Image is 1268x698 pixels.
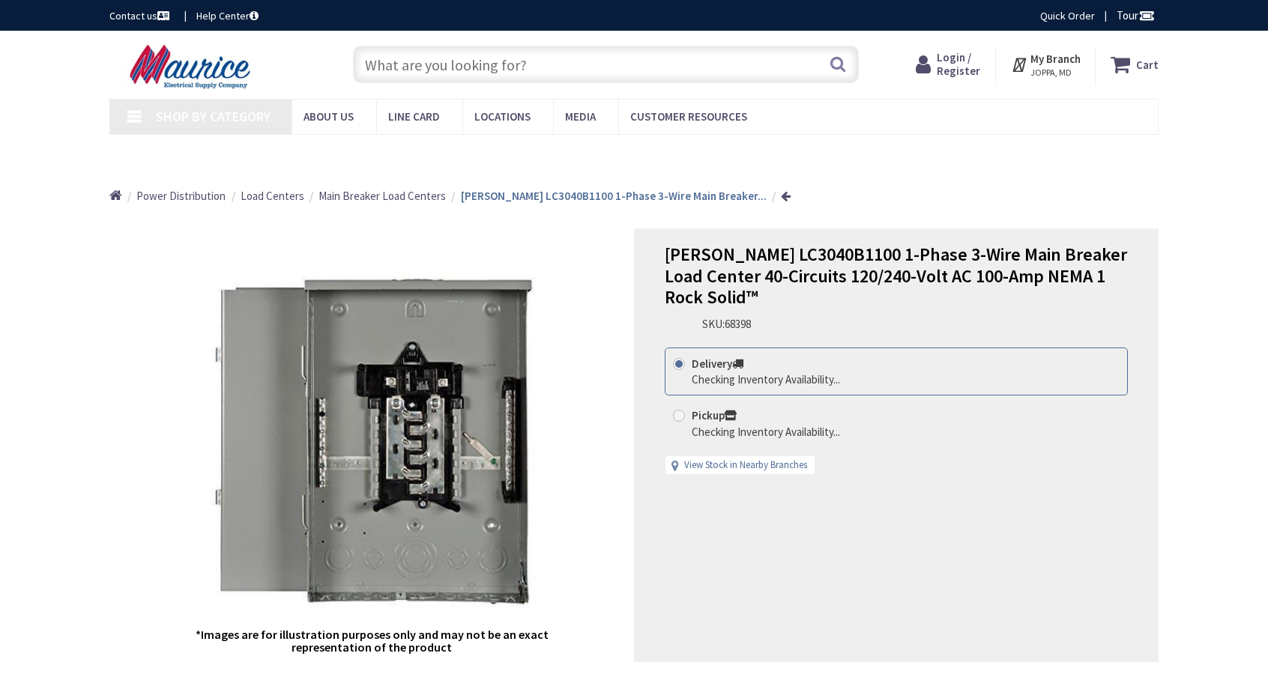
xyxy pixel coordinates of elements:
h5: *Images are for illustration purposes only and may not be an exact representation of the product [193,628,550,655]
span: Power Distribution [136,189,226,203]
span: Line Card [388,109,440,124]
span: Main Breaker Load Centers [318,189,446,203]
strong: Delivery [692,356,743,371]
div: Checking Inventory Availability... [692,371,840,387]
span: Customer Resources [630,109,747,124]
a: Quick Order [1040,8,1095,23]
a: Help Center [196,8,259,23]
span: Tour [1117,8,1155,22]
span: Login / Register [937,50,980,78]
a: Cart [1111,51,1159,78]
span: JOPPA, MD [1030,67,1081,79]
span: Load Centers [241,189,304,203]
a: Power Distribution [136,188,226,204]
div: SKU: [702,316,751,332]
span: [PERSON_NAME] LC3040B1100 1-Phase 3-Wire Main Breaker Load Center 40-Circuits 120/240-Volt AC 100... [665,243,1127,309]
a: Main Breaker Load Centers [318,188,446,204]
strong: Pickup [692,408,737,422]
a: Login / Register [916,51,980,78]
strong: [PERSON_NAME] LC3040B1100 1-Phase 3-Wire Main Breaker... [461,189,767,203]
span: About us [304,109,354,124]
a: Contact us [109,8,172,23]
input: What are you looking for? [353,46,859,83]
strong: My Branch [1030,52,1081,66]
div: Checking Inventory Availability... [692,424,840,440]
span: Media [565,109,596,124]
a: Load Centers [241,188,304,204]
span: 68398 [725,317,751,331]
a: View Stock in Nearby Branches [684,458,807,473]
div: My Branch JOPPA, MD [1011,51,1081,78]
strong: Cart [1136,51,1159,78]
img: Maurice Electrical Supply Company [109,43,275,90]
span: Shop By Category [156,108,271,125]
img: Murray LC3040B1100 1-Phase 3-Wire Main Breaker Load Center 40-Circuits 120/240-Volt AC 100-Amp NE... [193,260,550,616]
span: Locations [474,109,531,124]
